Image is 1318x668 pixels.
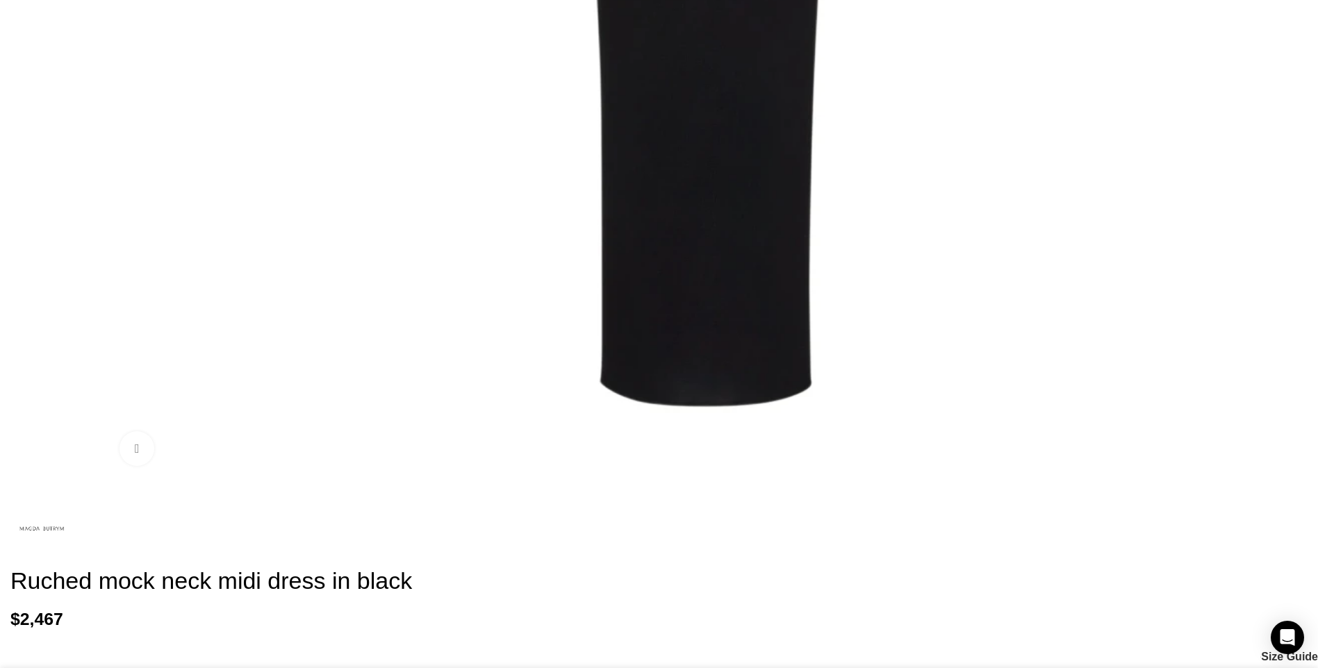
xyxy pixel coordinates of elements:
span: $ [10,610,20,628]
h1: Ruched mock neck midi dress in black [10,567,1308,595]
a: Size Guide [1260,651,1318,662]
span: Size Guide [1261,651,1318,662]
img: Magda Butrym [10,497,73,560]
div: Open Intercom Messenger [1271,621,1304,654]
bdi: 2,467 [10,610,63,628]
